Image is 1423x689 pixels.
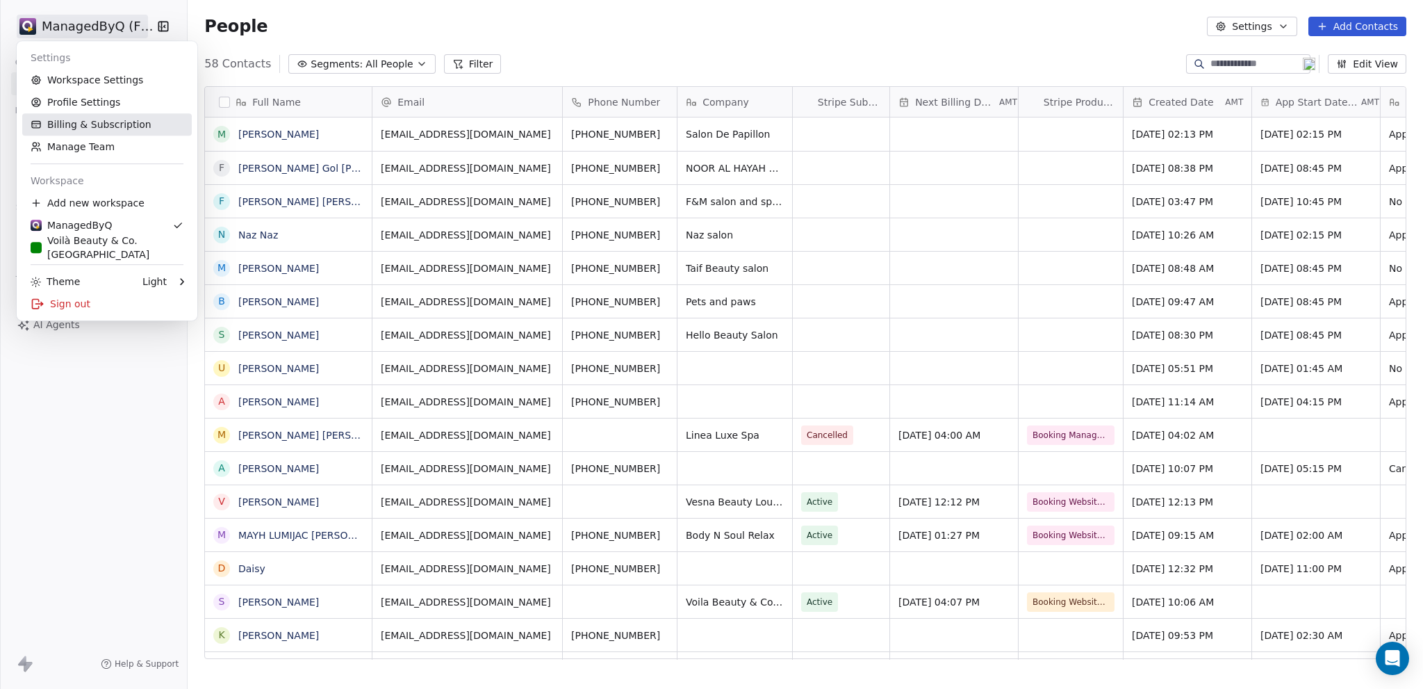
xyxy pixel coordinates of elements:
[31,218,112,232] div: ManagedByQ
[31,220,42,231] img: Stripe.png
[22,136,192,158] a: Manage Team
[31,275,80,289] div: Theme
[22,293,192,315] div: Sign out
[22,170,192,192] div: Workspace
[22,47,192,69] div: Settings
[22,192,192,214] div: Add new workspace
[31,234,183,261] div: Voilà Beauty & Co. [GEOGRAPHIC_DATA]
[22,113,192,136] a: Billing & Subscription
[22,91,192,113] a: Profile Settings
[142,275,167,289] div: Light
[22,69,192,91] a: Workspace Settings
